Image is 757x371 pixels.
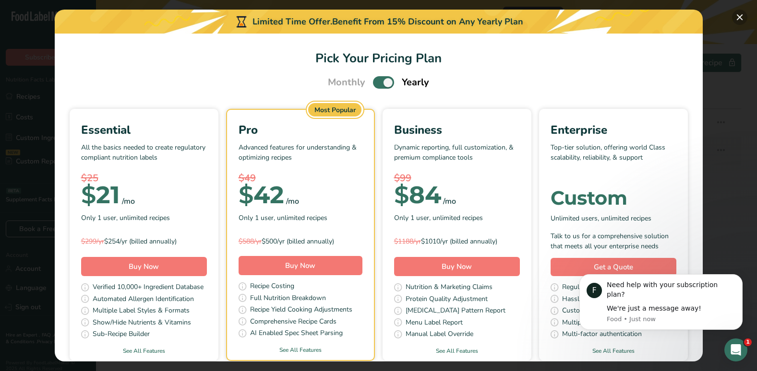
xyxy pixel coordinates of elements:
[93,282,204,294] span: Verified 10,000+ Ingredient Database
[81,213,170,223] span: Only 1 user, unlimited recipes
[394,171,520,185] div: $99
[239,171,362,185] div: $49
[250,293,326,305] span: Full Nutrition Breakdown
[250,281,294,293] span: Recipe Costing
[551,258,676,277] a: Get a Quote
[383,347,531,355] a: See All Features
[551,213,651,223] span: Unlimited users, unlimited recipes
[394,121,520,139] div: Business
[394,185,441,205] div: 84
[551,231,676,251] div: Talk to us for a comprehensive solution that meets all your enterprise needs
[562,317,623,329] span: Multiple Subsidaries
[70,347,218,355] a: See All Features
[285,261,315,270] span: Buy Now
[93,317,191,329] span: Show/Hide Nutrients & Vitamins
[551,121,676,139] div: Enterprise
[81,185,120,205] div: 21
[239,237,262,246] span: $588/yr
[594,262,633,273] span: Get a Quote
[394,180,409,209] span: $
[406,317,463,329] span: Menu Label Report
[406,329,473,341] span: Manual Label Override
[394,257,520,276] button: Buy Now
[406,305,505,317] span: [MEDICAL_DATA] Pattern Report
[122,196,135,207] div: /mo
[250,328,343,340] span: AI Enabled Spec Sheet Parsing
[93,305,190,317] span: Multiple Label Styles & Formats
[81,237,104,246] span: $299/yr
[239,121,362,139] div: Pro
[81,142,207,171] p: All the basics needed to create regulatory compliant nutrition labels
[406,282,493,294] span: Nutrition & Marketing Claims
[406,294,488,306] span: Protein Quality Adjustment
[328,75,365,90] span: Monthly
[239,180,253,209] span: $
[565,269,757,345] iframe: Intercom notifications message
[93,329,150,341] span: Sub-Recipe Builder
[239,142,362,171] p: Advanced features for understanding & optimizing recipes
[81,171,207,185] div: $25
[402,75,429,90] span: Yearly
[93,294,194,306] span: Automated Allergen Identification
[744,338,752,346] span: 1
[239,185,284,205] div: 42
[724,338,747,361] iframe: Intercom live chat
[443,196,456,207] div: /mo
[286,196,299,207] div: /mo
[239,236,362,246] div: $500/yr (billed annually)
[308,103,362,116] div: Most Popular
[442,262,472,271] span: Buy Now
[129,262,159,271] span: Buy Now
[81,236,207,246] div: $254/yr (billed annually)
[81,257,207,276] button: Buy Now
[66,49,691,68] h1: Pick Your Pricing Plan
[562,282,674,294] span: Regulatory Compliance in 8+ Markets
[250,304,352,316] span: Recipe Yield Cooking Adjustments
[81,180,96,209] span: $
[562,294,644,306] span: Hassle Free Data Migration
[551,188,676,208] div: Custom
[551,142,676,171] p: Top-tier solution, offering world Class scalability, reliability, & support
[239,213,327,223] span: Only 1 user, unlimited recipes
[539,347,688,355] a: See All Features
[55,10,703,34] div: Limited Time Offer.
[562,305,633,317] span: Custom API Integration
[394,142,520,171] p: Dynamic reporting, full customization, & premium compliance tools
[227,346,374,354] a: See All Features
[250,316,336,328] span: Comprehensive Recipe Cards
[239,256,362,275] button: Buy Now
[81,121,207,139] div: Essential
[332,15,523,28] div: Benefit From 15% Discount on Any Yearly Plan
[394,213,483,223] span: Only 1 user, unlimited recipes
[394,236,520,246] div: $1010/yr (billed annually)
[562,329,642,341] span: Multi-factor authentication
[394,237,421,246] span: $1188/yr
